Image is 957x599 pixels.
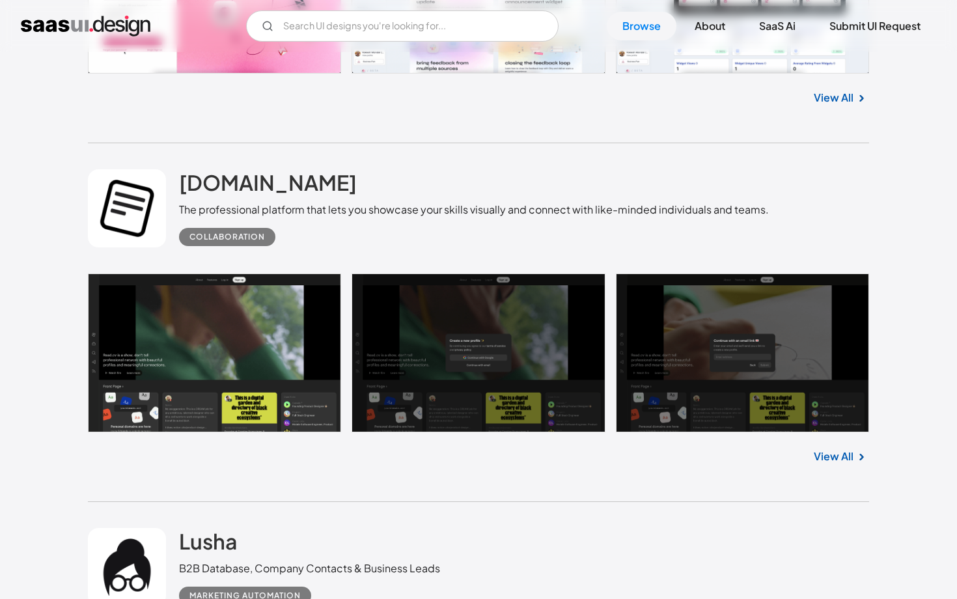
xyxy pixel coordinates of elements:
a: [DOMAIN_NAME] [179,169,357,202]
a: Submit UI Request [814,12,936,40]
a: SaaS Ai [743,12,811,40]
h2: [DOMAIN_NAME] [179,169,357,195]
div: Collaboration [189,229,265,245]
input: Search UI designs you're looking for... [246,10,559,42]
h2: Lusha [179,528,238,554]
a: Lusha [179,528,238,561]
a: About [679,12,741,40]
a: View All [814,90,853,105]
div: B2B Database, Company Contacts & Business Leads [179,561,440,576]
form: Email Form [246,10,559,42]
a: Browse [607,12,676,40]
a: home [21,16,150,36]
a: View All [814,449,853,464]
div: The professional platform that lets you showcase your skills visually and connect with like-minde... [179,202,769,217]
